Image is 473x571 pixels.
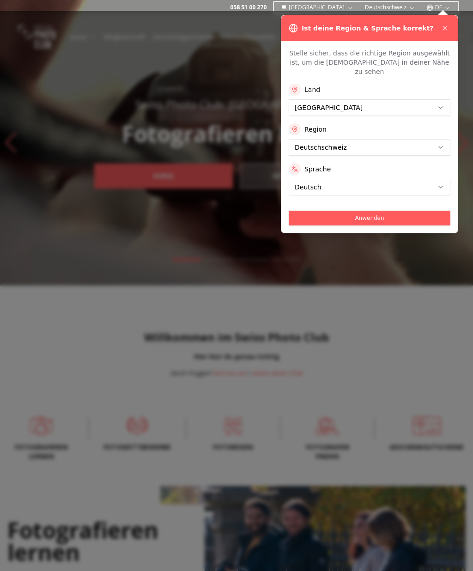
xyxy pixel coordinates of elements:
[423,2,455,13] button: DE
[278,2,358,13] button: [GEOGRAPHIC_DATA]
[304,164,331,174] label: Sprache
[289,211,450,225] button: Anwenden
[361,2,419,13] button: Deutschschweiz
[302,24,433,33] h3: Ist deine Region & Sprache korrekt?
[304,125,327,134] label: Region
[230,4,267,11] a: 058 51 00 270
[304,85,320,94] label: Land
[289,49,450,76] p: Stelle sicher, dass die richtige Region ausgewählt ist, um die [DEMOGRAPHIC_DATA] in deiner Nähe ...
